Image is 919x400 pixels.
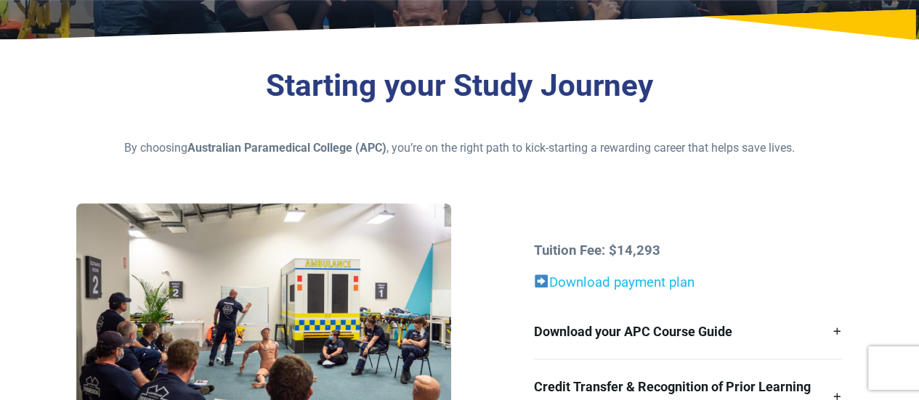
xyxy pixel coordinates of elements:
[549,274,695,290] a: Download payment plan
[533,304,843,359] a: Download your APC Course Guide
[535,274,548,288] img: ➡️
[76,68,843,105] h3: Starting your Study Journey
[76,139,843,157] p: By choosing , you’re on the right path to kick-starting a rewarding career that helps save lives.
[187,141,386,155] strong: Australian Paramedical College (APC)
[533,242,660,258] strong: Tuition Fee: $14,293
